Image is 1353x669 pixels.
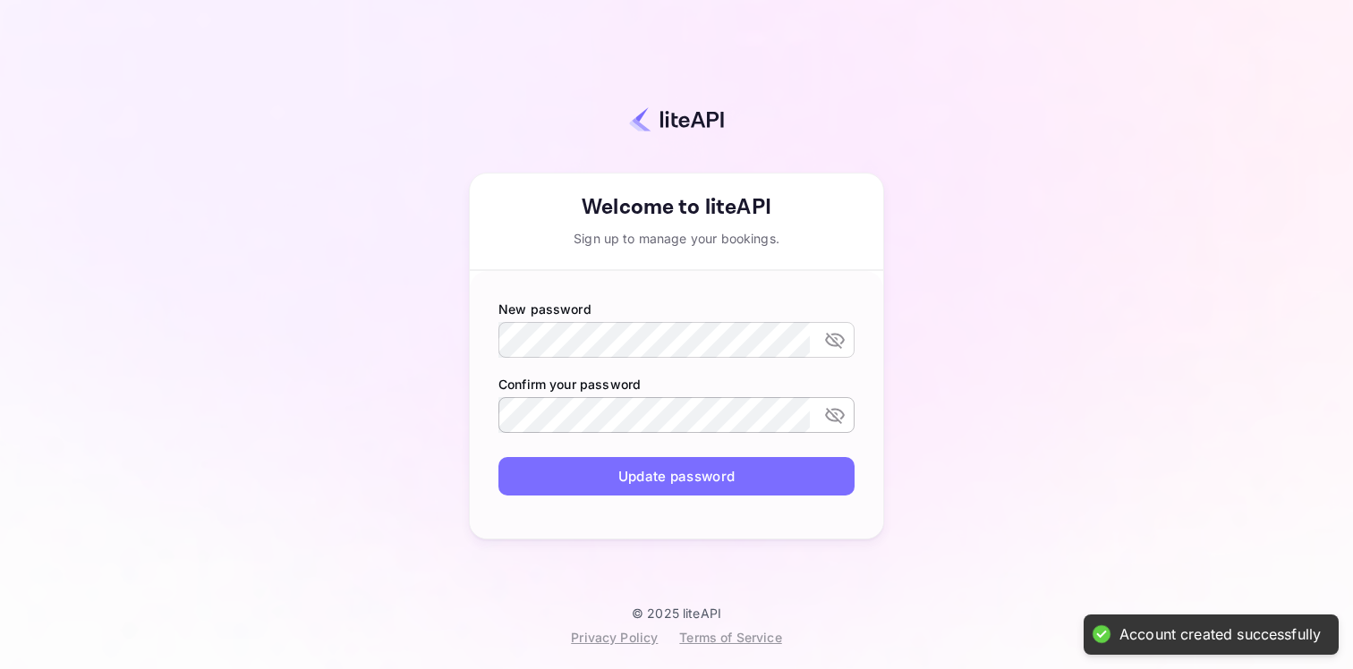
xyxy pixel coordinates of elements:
[1119,625,1321,644] div: Account created successfully
[470,229,883,248] div: Sign up to manage your bookings.
[498,300,855,318] label: New password
[679,628,781,647] div: Terms of Service
[571,628,658,647] div: Privacy Policy
[498,375,855,394] label: Confirm your password
[632,605,721,621] p: © 2025 liteAPI
[470,191,883,224] div: Welcome to liteAPI
[817,322,853,358] button: toggle password visibility
[498,457,855,495] button: Update password
[629,106,724,132] img: liteapi
[817,397,853,433] button: toggle password visibility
